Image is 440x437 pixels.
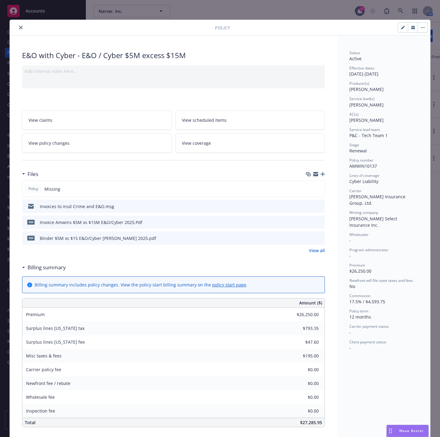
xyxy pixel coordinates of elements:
span: P&C - Tech Team 1 [349,133,388,138]
span: Premium [26,312,45,317]
div: Files [22,170,38,178]
span: Producer(s) [349,81,369,86]
span: Missing [44,186,60,192]
span: Policy [215,24,230,31]
span: AMWIN10137 [349,163,377,169]
span: AC(s) [349,112,359,117]
button: preview file [317,203,322,210]
span: View coverage [182,140,211,146]
span: Writing company [349,210,378,215]
span: Policy [27,186,39,192]
span: Wholesaler [349,232,369,237]
span: pdf [27,236,35,240]
span: Service lead team [349,127,380,132]
input: 0.00 [283,338,322,347]
span: 17.5% / $4,593.75 [349,299,385,304]
span: Client payment status [349,339,386,345]
button: download file [307,219,312,226]
div: Binder $5M xs $15 E&O/Cyber [PERSON_NAME] 2025.pdf [40,235,156,241]
span: Lines of coverage [349,173,379,178]
button: Nova Assist [386,425,429,437]
span: Active [349,56,362,62]
input: 0.00 [283,379,322,388]
div: Invoice Amwins $5M xs $15M E&O/Cyber 2025.Pdf [40,219,142,226]
span: [PERSON_NAME] Insurance Group, Ltd. [349,194,407,206]
div: E&O with Cyber - E&O / Cyber $5M excess $15M [22,50,325,61]
div: Drag to move [387,425,394,437]
span: - [349,253,351,259]
span: View claims [28,117,52,123]
span: Policy number [349,158,374,163]
h3: Billing summary [28,263,66,271]
span: - [349,345,351,351]
span: Carrier policy fee [26,367,61,372]
span: Wholesale fee [26,394,55,400]
span: [PERSON_NAME] [349,117,384,123]
span: [PERSON_NAME] [349,86,384,92]
div: Billing summary includes policy changes. View the policy start billing summary on the . [35,282,247,288]
span: $26,250.00 [349,268,371,274]
div: [DATE] - [DATE] [349,65,418,77]
input: 0.00 [283,310,322,319]
span: Amount ($) [299,300,322,306]
span: Carrier payment status [349,324,389,329]
a: View policy changes [22,133,172,153]
div: Add internal notes here... [24,68,322,74]
span: 12 months [349,314,371,320]
input: 0.00 [283,324,322,333]
button: download file [307,203,312,210]
h3: Files [28,170,38,178]
span: Newfront fee / rebate [26,380,70,386]
span: - [349,330,351,335]
span: Status [349,50,360,55]
div: Billing summary [22,263,66,271]
button: preview file [317,219,322,226]
span: - [349,237,351,243]
input: 0.00 [283,351,322,360]
span: Service lead(s) [349,96,374,101]
a: View scheduled items [175,110,325,130]
span: Program administrator [349,247,389,252]
button: download file [307,235,312,241]
a: View claims [22,110,172,130]
span: Nova Assist [399,428,423,433]
span: Renewal [349,148,367,154]
span: Misc taxes & fees [26,353,62,359]
input: 0.00 [283,406,322,416]
span: [PERSON_NAME] [349,102,384,108]
span: Carrier [349,188,362,193]
span: Effective dates [349,65,374,71]
span: $27,285.95 [300,420,322,425]
span: Total [25,420,36,425]
span: Premium [349,263,365,268]
button: close [17,24,24,31]
div: Invoices to insd Crime and E&O.msg [40,203,114,210]
span: Newfront will file state taxes and fees [349,278,413,283]
input: 0.00 [283,393,322,402]
a: policy start page [212,282,246,288]
span: Commission [349,293,370,298]
span: [PERSON_NAME] Select Insurance Inc. [349,216,398,228]
button: preview file [317,235,322,241]
span: Stage [349,142,359,148]
a: View coverage [175,133,325,153]
input: 0.00 [283,365,322,374]
span: Surplus lines [US_STATE] fee [26,339,85,345]
span: Surplus lines [US_STATE] tax [26,325,85,331]
span: No [349,283,355,289]
span: Inspection fee [26,408,55,414]
span: View scheduled items [182,117,227,123]
span: Policy term [349,308,368,314]
span: Pdf [27,220,35,224]
span: View policy changes [28,140,70,146]
a: View all [309,247,325,254]
span: Cyber Liability [349,178,378,184]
